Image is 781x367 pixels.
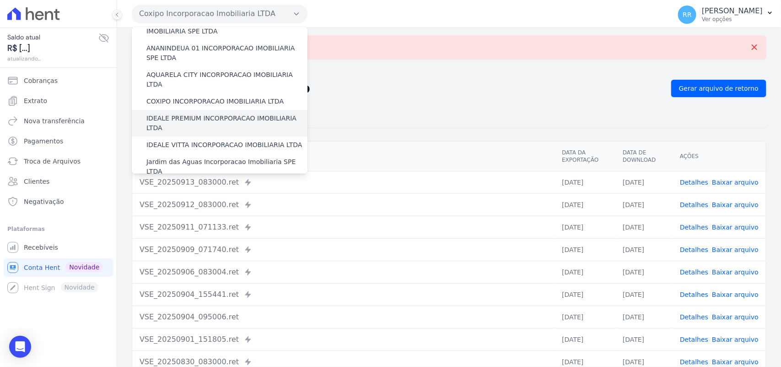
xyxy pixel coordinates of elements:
[615,328,673,351] td: [DATE]
[615,193,673,216] td: [DATE]
[680,179,708,186] a: Detalhes
[680,224,708,231] a: Detalhes
[680,201,708,208] a: Detalhes
[671,2,781,27] button: RR [PERSON_NAME] Ver opções
[673,142,766,171] th: Ações
[132,82,664,95] h2: Exportações de Retorno
[555,142,615,171] th: Data da Exportação
[615,261,673,283] td: [DATE]
[24,197,64,206] span: Negativação
[9,336,31,358] div: Open Intercom Messenger
[7,42,98,55] span: R$ [...]
[146,114,307,133] label: IDEALE PREMIUM INCORPORACAO IMOBILIARIA LTDA
[615,216,673,238] td: [DATE]
[555,328,615,351] td: [DATE]
[555,283,615,306] td: [DATE]
[615,171,673,193] td: [DATE]
[140,177,547,188] div: VSE_20250913_083000.ret
[712,268,759,276] a: Baixar arquivo
[702,16,763,23] p: Ver opções
[680,291,708,298] a: Detalhes
[140,267,547,278] div: VSE_20250906_083004.ret
[702,6,763,16] p: [PERSON_NAME]
[4,238,113,257] a: Recebíveis
[712,291,759,298] a: Baixar arquivo
[4,112,113,130] a: Nova transferência
[4,152,113,170] a: Troca de Arquivos
[7,33,98,42] span: Saldo atual
[555,171,615,193] td: [DATE]
[671,80,766,97] a: Gerar arquivo de retorno
[712,224,759,231] a: Baixar arquivo
[24,137,63,146] span: Pagamentos
[140,312,547,323] div: VSE_20250904_095006.ret
[24,116,85,126] span: Nova transferência
[680,313,708,321] a: Detalhes
[712,246,759,253] a: Baixar arquivo
[65,262,103,272] span: Novidade
[4,258,113,277] a: Conta Hent Novidade
[683,11,691,18] span: RR
[712,313,759,321] a: Baixar arquivo
[140,289,547,300] div: VSE_20250904_155441.ret
[24,177,49,186] span: Clientes
[24,96,47,105] span: Extrato
[146,44,307,63] label: ANANINDEUA 01 INCORPORACAO IMOBILIARIA SPE LTDA
[24,263,60,272] span: Conta Hent
[4,71,113,90] a: Cobranças
[132,142,555,171] th: Arquivo
[712,336,759,343] a: Baixar arquivo
[146,97,284,106] label: COXIPO INCORPORACAO IMOBILIARIA LTDA
[4,92,113,110] a: Extrato
[555,238,615,261] td: [DATE]
[24,76,58,85] span: Cobranças
[680,268,708,276] a: Detalhes
[132,5,307,23] button: Coxipo Incorporacao Imobiliaria LTDA
[132,66,766,76] nav: Breadcrumb
[140,334,547,345] div: VSE_20250901_151805.ret
[24,243,58,252] span: Recebíveis
[7,224,109,235] div: Plataformas
[146,70,307,89] label: AQUARELA CITY INCORPORACAO IMOBILIARIA LTDA
[140,199,547,210] div: VSE_20250912_083000.ret
[555,193,615,216] td: [DATE]
[4,172,113,191] a: Clientes
[679,84,759,93] span: Gerar arquivo de retorno
[615,238,673,261] td: [DATE]
[615,283,673,306] td: [DATE]
[140,244,547,255] div: VSE_20250909_071740.ret
[146,140,302,150] label: IDEALE VITTA INCORPORACAO IMOBILIARIA LTDA
[712,201,759,208] a: Baixar arquivo
[555,216,615,238] td: [DATE]
[7,55,98,63] span: atualizando...
[555,261,615,283] td: [DATE]
[7,71,109,297] nav: Sidebar
[140,222,547,233] div: VSE_20250911_071133.ret
[146,157,307,176] label: Jardim das Aguas Incorporacao Imobiliaria SPE LTDA
[4,192,113,211] a: Negativação
[615,142,673,171] th: Data de Download
[4,132,113,150] a: Pagamentos
[615,306,673,328] td: [DATE]
[712,179,759,186] a: Baixar arquivo
[680,358,708,366] a: Detalhes
[24,157,81,166] span: Troca de Arquivos
[712,358,759,366] a: Baixar arquivo
[680,246,708,253] a: Detalhes
[555,306,615,328] td: [DATE]
[680,336,708,343] a: Detalhes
